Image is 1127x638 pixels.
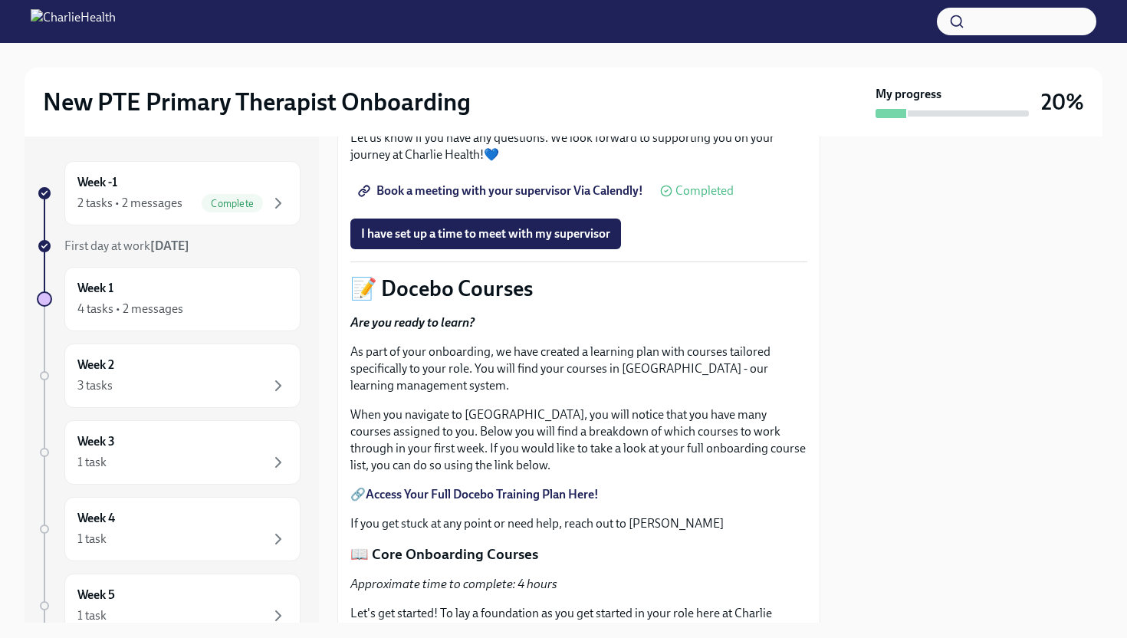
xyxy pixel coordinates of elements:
a: Week 41 task [37,497,301,561]
p: When you navigate to [GEOGRAPHIC_DATA], you will notice that you have many courses assigned to yo... [350,406,807,474]
a: Week 14 tasks • 2 messages [37,267,301,331]
div: 1 task [77,607,107,624]
span: First day at work [64,238,189,253]
p: 📖 Core Onboarding Courses [350,544,807,564]
div: 1 task [77,454,107,471]
h2: New PTE Primary Therapist Onboarding [43,87,471,117]
a: Access Your Full Docebo Training Plan Here! [366,487,599,502]
strong: Are you ready to learn? [350,315,475,330]
div: 2 tasks • 2 messages [77,195,182,212]
a: Week 23 tasks [37,344,301,408]
strong: My progress [876,86,941,103]
div: 1 task [77,531,107,548]
div: 4 tasks • 2 messages [77,301,183,317]
span: Book a meeting with your supervisor Via Calendly! [361,183,643,199]
img: CharlieHealth [31,9,116,34]
p: Let us know if you have any questions. We look forward to supporting you on your journey at Charl... [350,130,807,163]
h6: Week -1 [77,174,117,191]
a: First day at work[DATE] [37,238,301,255]
a: Week -12 tasks • 2 messagesComplete [37,161,301,225]
p: If you get stuck at any point or need help, reach out to [PERSON_NAME] [350,515,807,532]
div: 3 tasks [77,377,113,394]
a: Week 31 task [37,420,301,485]
span: I have set up a time to meet with my supervisor [361,226,610,242]
p: 📝 Docebo Courses [350,275,807,302]
a: Week 51 task [37,574,301,638]
h6: Week 2 [77,357,114,373]
strong: [DATE] [150,238,189,253]
h6: Week 1 [77,280,113,297]
h6: Week 4 [77,510,115,527]
button: I have set up a time to meet with my supervisor [350,219,621,249]
p: 🔗 [350,486,807,503]
h6: Week 3 [77,433,115,450]
em: Approximate time to complete: 4 hours [350,577,557,591]
h6: Week 5 [77,587,115,603]
p: As part of your onboarding, we have created a learning plan with courses tailored specifically to... [350,344,807,394]
span: Completed [675,185,734,197]
a: Book a meeting with your supervisor Via Calendly! [350,176,654,206]
span: Complete [202,198,263,209]
h3: 20% [1041,88,1084,116]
